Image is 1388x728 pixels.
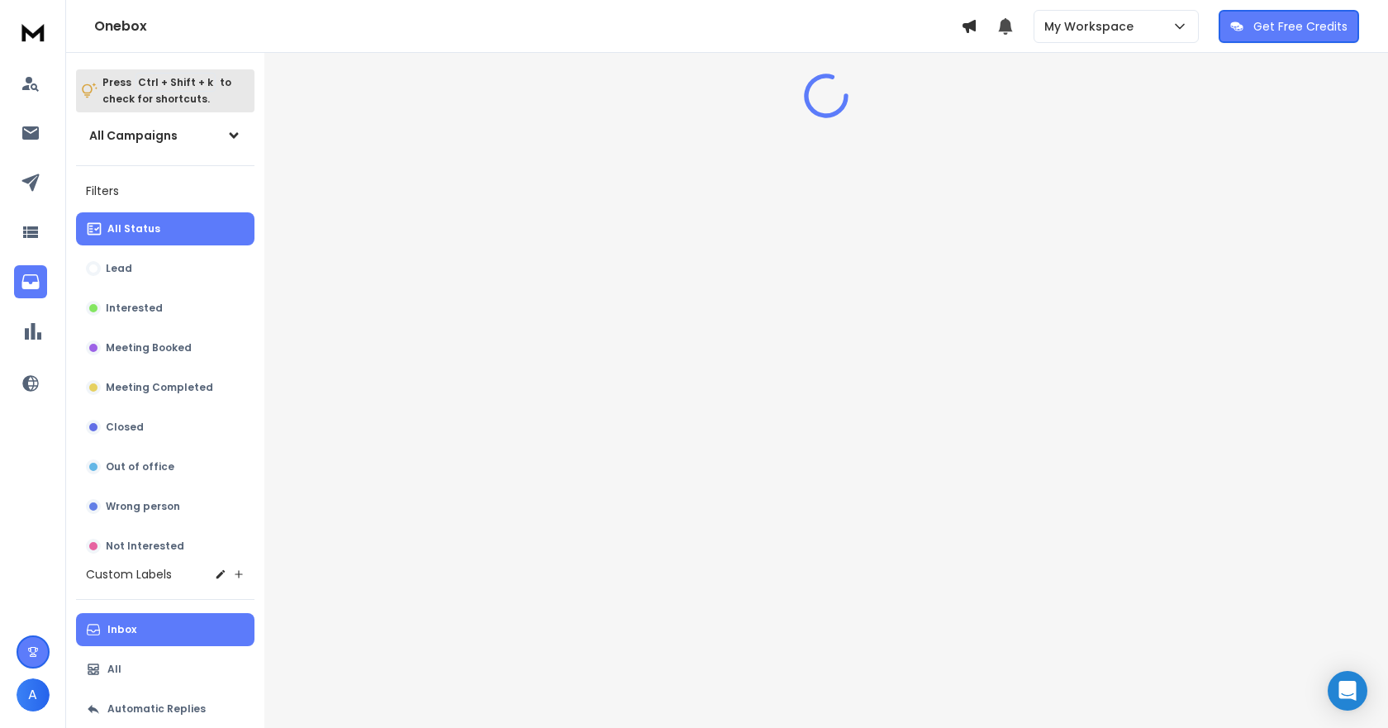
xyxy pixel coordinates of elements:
p: Out of office [106,460,174,473]
p: Press to check for shortcuts. [102,74,231,107]
p: Lead [106,262,132,275]
h3: Custom Labels [86,566,172,583]
h1: Onebox [94,17,961,36]
button: A [17,678,50,711]
p: Inbox [107,623,136,636]
img: logo [17,17,50,47]
p: Not Interested [106,540,184,553]
button: Get Free Credits [1219,10,1359,43]
button: Lead [76,252,254,285]
p: Get Free Credits [1253,18,1348,35]
h3: Filters [76,179,254,202]
div: Open Intercom Messenger [1328,671,1367,711]
p: Interested [106,302,163,315]
button: All Campaigns [76,119,254,152]
p: Wrong person [106,500,180,513]
p: Meeting Completed [106,381,213,394]
button: Automatic Replies [76,692,254,726]
button: All Status [76,212,254,245]
p: All [107,663,121,676]
p: Closed [106,421,144,434]
p: My Workspace [1044,18,1140,35]
button: Out of office [76,450,254,483]
p: Automatic Replies [107,702,206,716]
button: Meeting Completed [76,371,254,404]
button: Closed [76,411,254,444]
button: Inbox [76,613,254,646]
span: Ctrl + Shift + k [135,73,216,92]
button: Interested [76,292,254,325]
button: All [76,653,254,686]
h1: All Campaigns [89,127,178,144]
button: Wrong person [76,490,254,523]
p: All Status [107,222,160,236]
p: Meeting Booked [106,341,192,354]
button: Meeting Booked [76,331,254,364]
button: Not Interested [76,530,254,563]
